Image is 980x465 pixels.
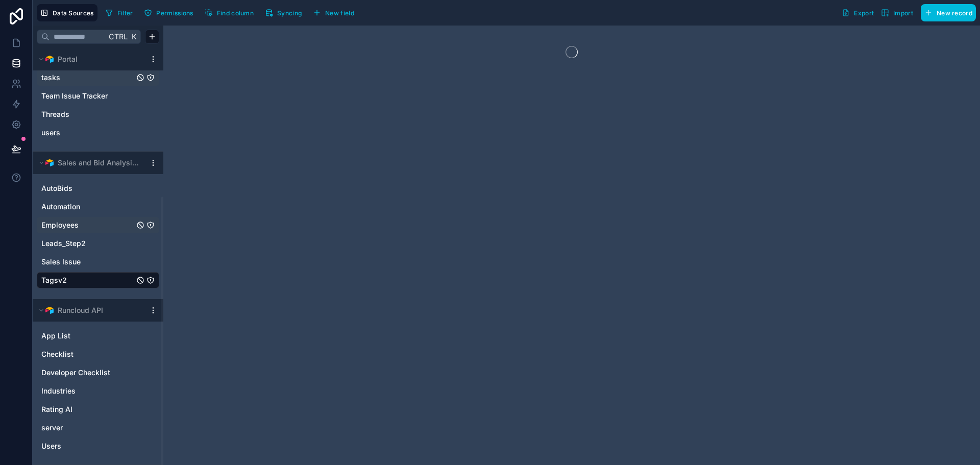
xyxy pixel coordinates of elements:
a: Tagsv2 [41,275,134,285]
div: tasks [37,69,159,86]
span: Sales Issue [41,257,81,267]
a: Syncing [261,5,309,20]
span: Industries [41,386,76,396]
span: Filter [117,9,133,17]
img: Airtable Logo [45,55,54,63]
div: Sales Issue [37,254,159,270]
div: Tagsv2 [37,272,159,288]
a: Sales Issue [41,257,134,267]
button: New record [921,4,976,21]
span: Ctrl [108,30,129,43]
span: Threads [41,109,69,119]
span: AutoBids [41,183,72,193]
span: Export [854,9,874,17]
div: App List [37,328,159,344]
span: server [41,423,63,433]
button: Export [838,4,877,21]
span: Rating AI [41,404,72,414]
span: K [130,33,137,40]
button: Airtable LogoPortal [37,52,145,66]
a: tasks [41,72,134,83]
button: Filter [102,5,137,20]
a: Industries [41,386,134,396]
img: Airtable Logo [45,159,54,167]
a: server [41,423,134,433]
button: New field [309,5,358,20]
span: Developer Checklist [41,368,110,378]
a: AutoBids [41,183,134,193]
button: Import [877,4,917,21]
div: Developer Checklist [37,364,159,381]
a: Checklist [41,349,134,359]
span: App List [41,331,70,341]
span: Data Sources [53,9,94,17]
a: users [41,128,134,138]
span: Sales and Bid Analysis Projects [58,158,140,168]
span: Permissions [156,9,193,17]
span: Users [41,441,61,451]
span: Syncing [277,9,302,17]
span: Checklist [41,349,73,359]
div: Leads_Step2 [37,235,159,252]
div: Checklist [37,346,159,362]
a: Users [41,441,134,451]
a: Employees [41,220,134,230]
button: Find column [201,5,257,20]
a: Developer Checklist [41,368,134,378]
div: Automation [37,199,159,215]
div: AutoBids [37,180,159,197]
a: Automation [41,202,134,212]
a: App List [41,331,134,341]
div: users [37,125,159,141]
span: Leads_Step2 [41,238,86,249]
img: Airtable Logo [45,306,54,314]
div: Rating AI [37,401,159,418]
div: Team Issue Tracker [37,88,159,104]
button: Airtable LogoRuncloud API [37,303,145,317]
span: New field [325,9,354,17]
span: Portal [58,54,78,64]
a: Threads [41,109,134,119]
div: Industries [37,383,159,399]
span: tasks [41,72,60,83]
button: Airtable LogoSales and Bid Analysis Projects [37,156,145,170]
span: Find column [217,9,254,17]
span: New record [937,9,972,17]
span: Employees [41,220,79,230]
a: New record [917,4,976,21]
div: server [37,420,159,436]
a: Leads_Step2 [41,238,134,249]
button: Data Sources [37,4,97,21]
span: Automation [41,202,80,212]
a: Rating AI [41,404,134,414]
a: Team Issue Tracker [41,91,134,101]
span: Import [893,9,913,17]
div: Users [37,438,159,454]
button: Permissions [140,5,197,20]
button: Syncing [261,5,305,20]
div: Threads [37,106,159,123]
span: users [41,128,60,138]
span: Team Issue Tracker [41,91,108,101]
span: Tagsv2 [41,275,67,285]
a: Permissions [140,5,201,20]
span: Runcloud API [58,305,103,315]
div: Employees [37,217,159,233]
